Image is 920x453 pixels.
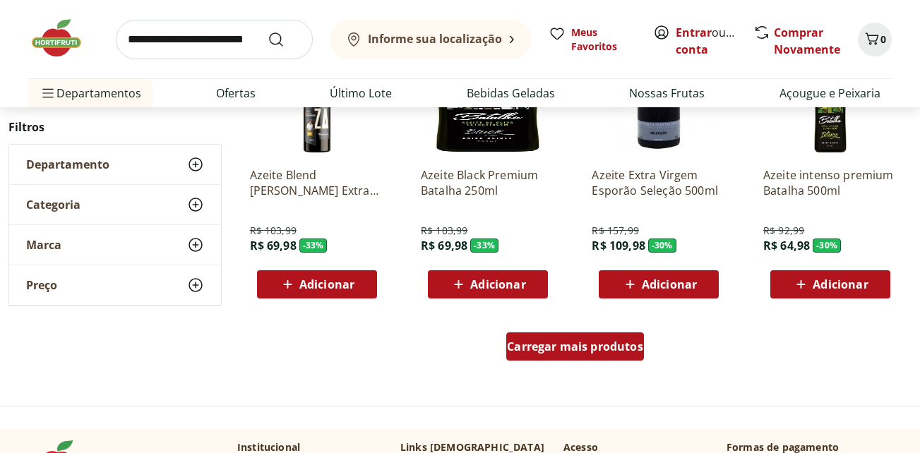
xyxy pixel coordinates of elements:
span: R$ 109,98 [592,238,645,253]
a: Carregar mais produtos [506,332,644,366]
span: - 33 % [470,238,498,253]
a: Ofertas [216,85,256,102]
button: Informe sua localização [330,20,532,59]
span: 0 [880,32,886,46]
a: Azeite Black Premium Batalha 250ml [421,167,555,198]
span: Adicionar [813,279,868,290]
button: Carrinho [858,23,892,56]
button: Categoria [9,185,221,224]
span: Carregar mais produtos [507,341,643,352]
button: Submit Search [268,31,301,48]
a: Entrar [676,25,712,40]
input: search [116,20,313,59]
span: R$ 103,99 [250,224,297,238]
button: Marca [9,225,221,265]
span: Adicionar [299,279,354,290]
span: R$ 92,99 [763,224,804,238]
span: ou [676,24,739,58]
a: Bebidas Geladas [467,85,555,102]
h2: Filtros [8,113,222,141]
span: - 30 % [813,238,841,253]
span: Departamentos [40,76,141,110]
img: Hortifruti [28,17,99,59]
a: Criar conta [676,25,753,57]
a: Azeite Blend [PERSON_NAME] Extra Virgem Potenza 500ml [250,167,384,198]
span: Meus Favoritos [571,25,636,54]
button: Preço [9,265,221,305]
span: R$ 103,99 [421,224,467,238]
span: R$ 69,98 [250,238,297,253]
span: Adicionar [642,279,697,290]
span: - 30 % [648,238,676,253]
span: Preço [26,278,57,292]
b: Informe sua localização [368,31,502,47]
a: Nossas Frutas [629,85,705,102]
button: Departamento [9,145,221,184]
span: Categoria [26,198,80,212]
a: Azeite intenso premium Batalha 500ml [763,167,897,198]
button: Adicionar [770,270,890,298]
button: Adicionar [428,270,548,298]
button: Menu [40,76,56,110]
a: Açougue e Peixaria [779,85,880,102]
button: Adicionar [599,270,719,298]
span: Departamento [26,157,109,171]
a: Comprar Novamente [774,25,840,57]
span: - 33 % [299,238,328,253]
span: Adicionar [470,279,525,290]
span: R$ 69,98 [421,238,467,253]
a: Último Lote [330,85,392,102]
span: Marca [26,238,61,252]
a: Azeite Extra Virgem Esporão Seleção 500ml [592,167,726,198]
span: R$ 64,98 [763,238,810,253]
span: R$ 157,99 [592,224,638,238]
a: Meus Favoritos [549,25,636,54]
button: Adicionar [257,270,377,298]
